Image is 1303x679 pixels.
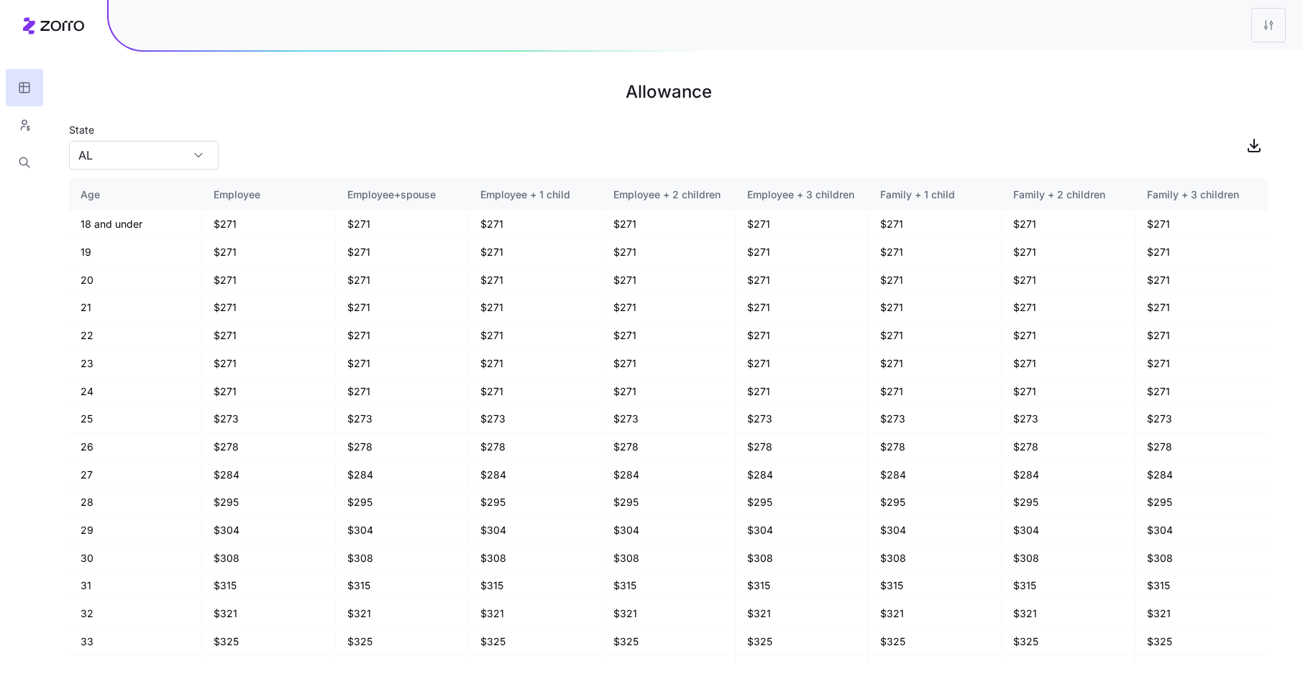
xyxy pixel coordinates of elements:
td: $321 [602,600,735,628]
td: $271 [1002,267,1135,295]
td: $315 [1135,572,1268,600]
td: $271 [869,211,1002,239]
td: $315 [869,572,1002,600]
td: $315 [202,572,335,600]
td: $271 [469,322,602,350]
td: 28 [69,489,202,517]
td: $271 [869,350,1002,378]
td: 33 [69,628,202,656]
td: $273 [202,405,335,433]
td: $304 [469,517,602,545]
td: $271 [202,267,335,295]
td: $321 [869,600,1002,628]
div: Employee + 1 child [480,187,590,203]
td: $295 [1002,489,1135,517]
td: $273 [336,405,469,433]
td: $271 [1135,350,1268,378]
td: $295 [336,489,469,517]
td: $308 [869,545,1002,573]
td: $271 [1002,211,1135,239]
td: $321 [336,600,469,628]
td: $304 [336,517,469,545]
td: $271 [469,239,602,267]
td: $321 [202,600,335,628]
td: $278 [202,433,335,461]
td: $284 [469,461,602,489]
td: 25 [69,405,202,433]
td: 24 [69,378,202,406]
td: $278 [869,433,1002,461]
td: $304 [1002,517,1135,545]
td: 21 [69,294,202,322]
td: $278 [602,433,735,461]
h1: Allowance [69,75,1268,109]
td: $315 [1002,572,1135,600]
td: $295 [602,489,735,517]
div: Employee+spouse [347,187,457,203]
td: $271 [602,267,735,295]
td: $295 [469,489,602,517]
td: $271 [736,239,869,267]
td: $271 [736,211,869,239]
td: $278 [1002,433,1135,461]
td: $278 [736,433,869,461]
td: $271 [1002,350,1135,378]
td: $271 [336,350,469,378]
td: $273 [869,405,1002,433]
td: 26 [69,433,202,461]
td: $271 [469,378,602,406]
td: $273 [602,405,735,433]
td: $271 [469,294,602,322]
td: 27 [69,461,202,489]
td: 32 [69,600,202,628]
td: $321 [1002,600,1135,628]
td: $271 [869,294,1002,322]
td: $325 [736,628,869,656]
td: $308 [602,545,735,573]
td: $308 [202,545,335,573]
td: $278 [469,433,602,461]
td: $271 [336,294,469,322]
td: 31 [69,572,202,600]
td: $308 [336,545,469,573]
td: $271 [602,211,735,239]
td: $308 [1135,545,1268,573]
td: $271 [1002,322,1135,350]
td: $271 [736,378,869,406]
td: $271 [1135,378,1268,406]
div: Family + 1 child [880,187,989,203]
td: $315 [469,572,602,600]
td: $284 [1135,461,1268,489]
td: $271 [602,239,735,267]
td: $271 [469,267,602,295]
td: $271 [336,211,469,239]
td: $271 [1002,294,1135,322]
td: 18 and under [69,211,202,239]
td: 30 [69,545,202,573]
td: 23 [69,350,202,378]
td: $284 [736,461,869,489]
td: $304 [602,517,735,545]
td: $271 [202,239,335,267]
td: $325 [869,628,1002,656]
td: $284 [202,461,335,489]
td: $271 [869,267,1002,295]
td: 20 [69,267,202,295]
td: $273 [469,405,602,433]
div: Employee + 2 children [613,187,723,203]
td: $315 [336,572,469,600]
td: $273 [1002,405,1135,433]
label: State [69,122,94,138]
td: $325 [469,628,602,656]
td: $315 [602,572,735,600]
td: $304 [736,517,869,545]
td: $295 [736,489,869,517]
td: $284 [869,461,1002,489]
td: $315 [736,572,869,600]
td: $295 [1135,489,1268,517]
td: $271 [1135,211,1268,239]
td: $295 [202,489,335,517]
td: $278 [1135,433,1268,461]
td: $308 [736,545,869,573]
td: $271 [202,294,335,322]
